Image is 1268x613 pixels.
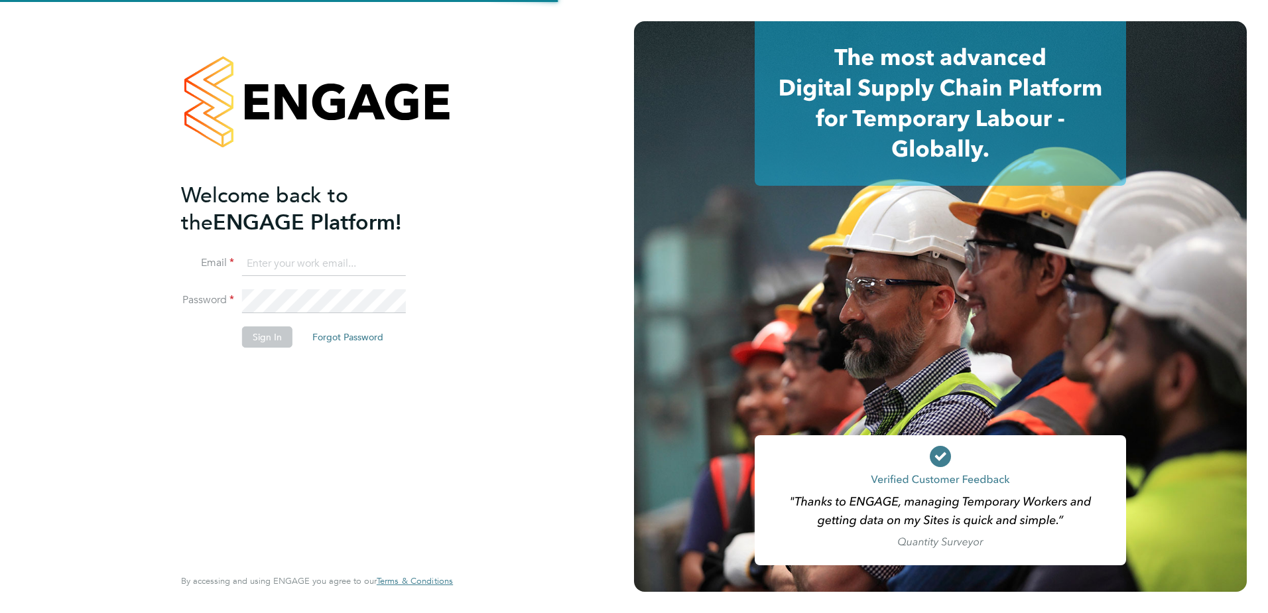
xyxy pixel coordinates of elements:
button: Sign In [242,326,292,348]
span: Welcome back to the [181,182,348,236]
label: Email [181,256,234,270]
a: Terms & Conditions [377,576,453,586]
button: Forgot Password [302,326,394,348]
input: Enter your work email... [242,252,406,276]
span: Terms & Conditions [377,575,453,586]
h2: ENGAGE Platform! [181,182,440,236]
span: By accessing and using ENGAGE you agree to our [181,575,453,586]
label: Password [181,293,234,307]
